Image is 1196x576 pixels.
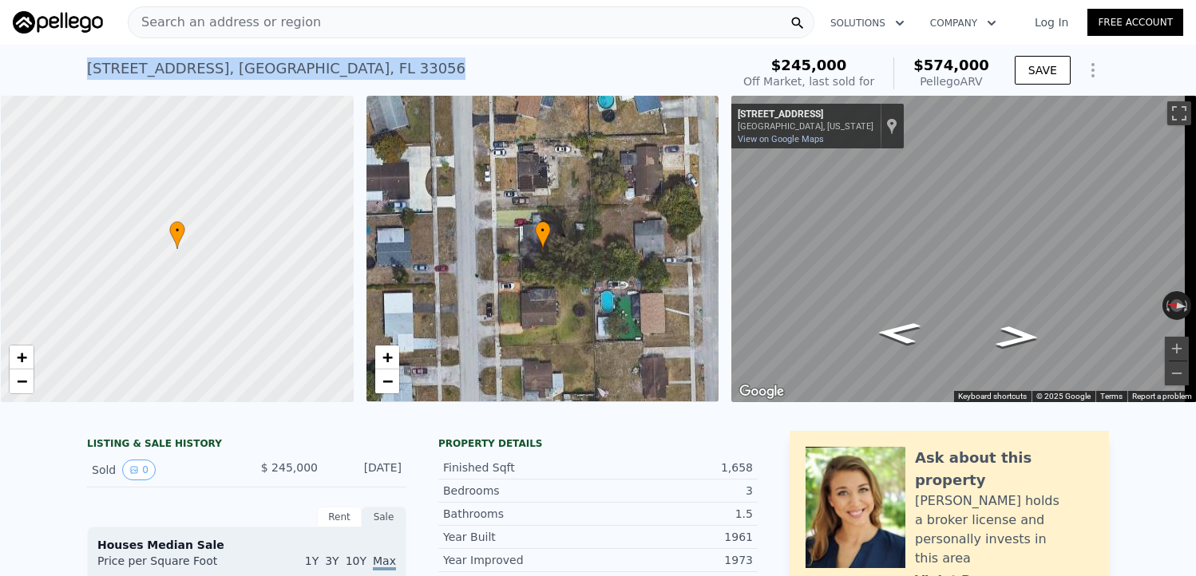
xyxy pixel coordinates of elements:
[382,347,392,367] span: +
[598,552,753,568] div: 1973
[858,317,940,349] path: Go North, NW 32nd Ave
[169,223,185,238] span: •
[738,134,824,144] a: View on Google Maps
[375,345,399,369] a: Zoom in
[10,369,34,393] a: Zoom out
[738,108,873,121] div: [STREET_ADDRESS]
[917,9,1009,37] button: Company
[738,121,873,132] div: [GEOGRAPHIC_DATA], [US_STATE]
[1183,291,1192,320] button: Rotate clockwise
[438,437,758,450] div: Property details
[913,73,989,89] div: Pellego ARV
[958,391,1027,402] button: Keyboard shortcuts
[92,460,234,480] div: Sold
[1016,14,1087,30] a: Log In
[122,460,156,480] button: View historical data
[1165,337,1189,361] button: Zoom in
[535,223,551,238] span: •
[87,57,465,80] div: [STREET_ADDRESS] , [GEOGRAPHIC_DATA] , FL 33056
[915,447,1093,491] div: Ask about this property
[913,57,989,73] span: $574,000
[1132,392,1192,400] a: Report a problem
[735,381,788,402] a: Open this area in Google Maps (opens a new window)
[1015,56,1071,85] button: SAVE
[317,507,362,527] div: Rent
[325,554,339,567] span: 3Y
[1162,291,1171,320] button: Rotate counterclockwise
[375,369,399,393] a: Zoom out
[743,73,874,89] div: Off Market, last sold for
[915,491,1093,568] div: [PERSON_NAME] holds a broker license and personally invests in this area
[169,221,185,249] div: •
[1167,101,1191,125] button: Toggle fullscreen view
[346,554,366,567] span: 10Y
[1100,392,1123,400] a: Terms (opens in new tab)
[261,461,318,474] span: $ 245,000
[443,506,598,522] div: Bathrooms
[818,9,917,37] button: Solutions
[87,437,406,453] div: LISTING & SALE HISTORY
[598,506,753,522] div: 1.5
[129,13,321,32] span: Search an address or region
[598,483,753,499] div: 3
[977,321,1059,353] path: Go South, NW 32nd Ave
[1036,392,1091,400] span: © 2025 Google
[97,537,396,553] div: Houses Median Sale
[305,554,319,567] span: 1Y
[886,117,897,135] a: Show location on map
[443,529,598,545] div: Year Built
[443,483,598,499] div: Bedrooms
[1162,298,1192,313] button: Reset the view
[331,460,402,480] div: [DATE]
[10,345,34,369] a: Zoom in
[382,371,392,391] span: −
[735,381,788,402] img: Google
[443,552,598,568] div: Year Improved
[13,11,103,34] img: Pellego
[443,460,598,475] div: Finished Sqft
[1165,361,1189,385] button: Zoom out
[1077,54,1109,86] button: Show Options
[598,529,753,545] div: 1961
[17,347,27,367] span: +
[771,57,847,73] span: $245,000
[1087,9,1183,36] a: Free Account
[598,460,753,475] div: 1,658
[17,371,27,391] span: −
[373,554,396,570] span: Max
[362,507,406,527] div: Sale
[535,221,551,249] div: •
